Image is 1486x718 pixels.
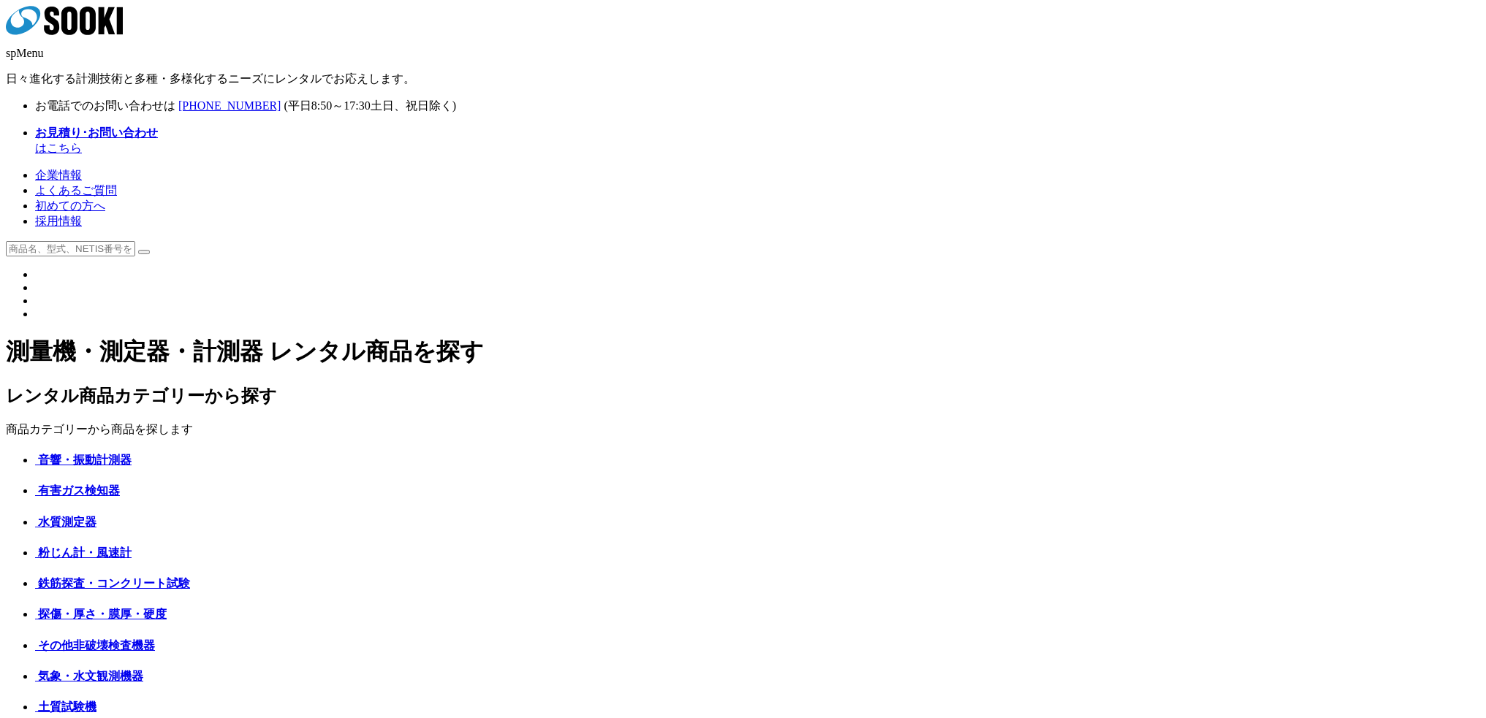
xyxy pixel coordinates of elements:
strong: お見積り･お問い合わせ [35,126,158,139]
span: 17:30 [344,99,370,112]
a: 土質試験機 [35,700,96,713]
span: 気象・水文観測機器 [38,670,143,682]
a: [PHONE_NUMBER] [178,99,281,112]
span: 粉じん計・風速計 [38,546,132,559]
a: 企業情報 [35,169,82,181]
span: 探傷・厚さ・膜厚・硬度 [38,608,167,620]
a: 探傷・厚さ・膜厚・硬度 [35,608,167,620]
p: 日々進化する計測技術と多種・多様化するニーズにレンタルでお応えします。 [6,72,1480,87]
a: 鉄筋探査・コンクリート試験 [35,577,190,589]
span: 8:50 [311,99,332,112]
span: お電話でのお問い合わせは [35,99,175,112]
a: 気象・水文観測機器 [35,670,143,682]
span: その他非破壊検査機器 [38,639,155,652]
span: はこちら [35,126,158,154]
a: お見積り･お問い合わせはこちら [35,126,158,154]
span: 水質測定器 [38,516,96,528]
span: 土質試験機 [38,700,96,713]
span: 有害ガス検知器 [38,484,120,497]
h1: 測量機・測定器・計測器 レンタル商品を探す [6,336,1480,368]
input: 商品名、型式、NETIS番号を入力してください [6,241,135,256]
span: spMenu [6,47,44,59]
a: 粉じん計・風速計 [35,546,132,559]
span: 鉄筋探査・コンクリート試験 [38,577,190,589]
h2: レンタル商品カテゴリーから探す [6,384,1480,408]
a: 初めての方へ [35,199,105,212]
a: 有害ガス検知器 [35,484,120,497]
span: (平日 ～ 土日、祝日除く) [284,99,456,112]
a: 水質測定器 [35,516,96,528]
p: 商品カテゴリーから商品を探します [6,422,1480,438]
a: 音響・振動計測器 [35,454,132,466]
a: その他非破壊検査機器 [35,639,155,652]
a: 採用情報 [35,215,82,227]
a: よくあるご質問 [35,184,117,196]
span: 音響・振動計測器 [38,454,132,466]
